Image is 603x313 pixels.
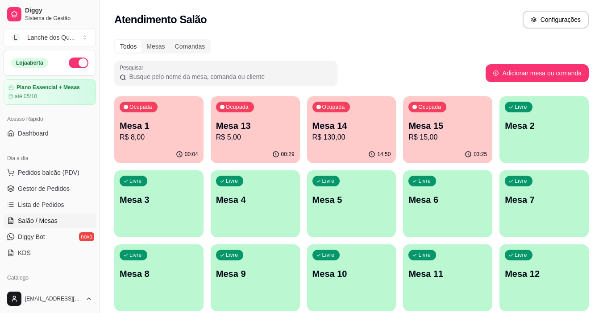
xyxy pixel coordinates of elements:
p: Mesa 5 [312,194,391,206]
button: Select a team [4,29,96,46]
span: Lista de Pedidos [18,200,64,209]
p: Livre [226,251,238,259]
p: Mesa 11 [408,268,487,280]
button: OcupadaMesa 14R$ 130,0014:50 [307,96,396,163]
p: 14:50 [377,151,391,158]
p: Livre [515,177,527,185]
p: Livre [418,251,431,259]
p: Mesa 12 [505,268,583,280]
p: Ocupada [322,103,345,111]
span: L [11,33,20,42]
p: Mesa 8 [120,268,198,280]
p: Livre [322,177,335,185]
p: R$ 15,00 [408,132,487,143]
p: Mesa 1 [120,119,198,132]
label: Pesquisar [120,64,146,71]
p: 03:25 [474,151,487,158]
p: Livre [322,251,335,259]
div: Dia a dia [4,151,96,165]
button: LivreMesa 3 [114,170,204,237]
p: Mesa 2 [505,119,583,132]
p: Livre [226,177,238,185]
span: Diggy [25,7,92,15]
button: LivreMesa 2 [499,96,589,163]
button: LivreMesa 5 [307,170,396,237]
button: LivreMesa 9 [211,244,300,311]
button: OcupadaMesa 1R$ 8,0000:04 [114,96,204,163]
a: Gestor de Pedidos [4,181,96,196]
span: Sistema de Gestão [25,15,92,22]
a: Plano Essencial + Mesasaté 05/10 [4,79,96,105]
a: Lista de Pedidos [4,198,96,212]
p: 00:04 [185,151,198,158]
p: R$ 8,00 [120,132,198,143]
p: Mesa 6 [408,194,487,206]
button: [EMAIL_ADDRESS][DOMAIN_NAME] [4,288,96,309]
span: Gestor de Pedidos [18,184,70,193]
p: Mesa 10 [312,268,391,280]
p: Ocupada [418,103,441,111]
span: Diggy Bot [18,232,45,241]
a: Dashboard [4,126,96,140]
p: Mesa 14 [312,119,391,132]
button: Configurações [523,11,589,29]
p: Livre [515,251,527,259]
button: LivreMesa 6 [403,170,492,237]
span: Salão / Mesas [18,216,58,225]
p: Livre [418,177,431,185]
p: Mesa 15 [408,119,487,132]
button: OcupadaMesa 13R$ 5,0000:29 [211,96,300,163]
button: Pedidos balcão (PDV) [4,165,96,180]
p: Livre [129,177,142,185]
p: Mesa 13 [216,119,295,132]
h2: Atendimento Salão [114,12,207,27]
button: LivreMesa 10 [307,244,396,311]
input: Pesquisar [126,72,332,81]
a: Salão / Mesas [4,214,96,228]
div: Comandas [170,40,210,53]
p: Mesa 9 [216,268,295,280]
span: Pedidos balcão (PDV) [18,168,79,177]
a: Diggy Botnovo [4,230,96,244]
p: R$ 5,00 [216,132,295,143]
p: R$ 130,00 [312,132,391,143]
article: até 05/10 [15,93,37,100]
p: Livre [129,251,142,259]
div: Todos [115,40,141,53]
button: LivreMesa 4 [211,170,300,237]
a: DiggySistema de Gestão [4,4,96,25]
a: KDS [4,246,96,260]
div: Acesso Rápido [4,112,96,126]
p: Mesa 7 [505,194,583,206]
p: Ocupada [129,103,152,111]
p: 00:29 [281,151,295,158]
p: Ocupada [226,103,249,111]
div: Catálogo [4,271,96,285]
button: LivreMesa 7 [499,170,589,237]
span: Dashboard [18,129,49,138]
span: KDS [18,248,31,257]
button: LivreMesa 11 [403,244,492,311]
p: Mesa 3 [120,194,198,206]
div: Loja aberta [11,58,48,68]
span: [EMAIL_ADDRESS][DOMAIN_NAME] [25,295,82,302]
button: Adicionar mesa ou comanda [486,64,589,82]
div: Lanche dos Qu ... [27,33,75,42]
p: Mesa 4 [216,194,295,206]
button: LivreMesa 12 [499,244,589,311]
article: Plano Essencial + Mesas [17,84,80,91]
button: OcupadaMesa 15R$ 15,0003:25 [403,96,492,163]
button: Alterar Status [69,58,88,68]
p: Livre [515,103,527,111]
button: LivreMesa 8 [114,244,204,311]
div: Mesas [141,40,170,53]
